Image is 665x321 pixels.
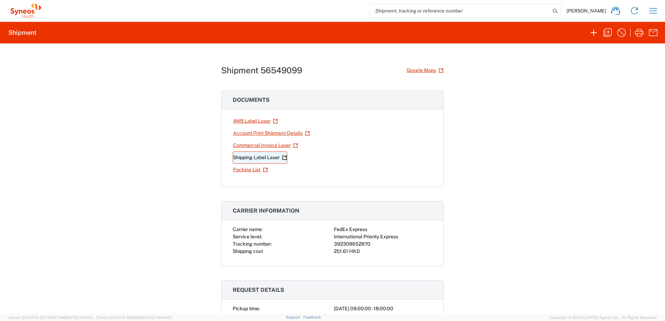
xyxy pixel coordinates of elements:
h2: Shipment [8,28,37,37]
div: - [334,312,432,320]
a: AWB Label Laser [233,115,278,127]
div: 392308652870 [334,240,432,248]
span: [PERSON_NAME] [567,8,606,14]
span: Tracking number: [233,241,272,247]
span: Pickup time: [233,306,260,311]
span: Carrier name: [233,227,263,232]
div: [DATE] 09:00:00 - 18:00:00 [334,305,432,312]
span: [DATE] 08:44:20 [143,315,172,320]
a: Feedback [303,315,321,319]
h1: Shipment 56549099 [221,65,302,75]
a: Shipping Label Laser [233,151,287,164]
span: Server: 2025.17.0-327f6347098 [8,315,93,320]
input: Shipment, tracking or reference number [370,4,550,17]
span: Service level: [233,234,262,239]
a: Commercial Invoice Laser [233,139,298,151]
span: Copyright © [DATE]-[DATE] Agistix Inc., All Rights Reserved [550,314,657,321]
span: Delivery time: [233,313,263,319]
span: Shipping cost [233,248,263,254]
span: Documents [233,97,270,103]
div: International Priority Express [334,233,432,240]
div: FedEx Express [334,226,432,233]
div: 251.61 HKD [334,248,432,255]
span: Request details [233,287,284,293]
a: Support [286,315,303,319]
a: Google Maps [406,64,444,76]
span: Carrier information [233,207,299,214]
span: Client: 2025.17.0-5dd568f [96,315,172,320]
span: [DATE] 11:04:24 [66,315,93,320]
a: Account Print Shipment Details [233,127,310,139]
a: Packing List [233,164,268,176]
